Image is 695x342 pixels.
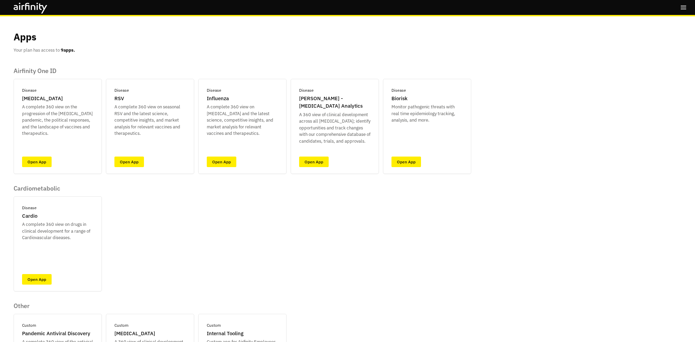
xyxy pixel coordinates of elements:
p: Cardio [22,212,37,220]
p: Custom [114,322,128,328]
p: Apps [14,30,36,44]
p: Disease [299,87,314,93]
a: Open App [22,274,52,285]
a: Open App [114,157,144,167]
p: Airfinity One ID [14,67,471,75]
p: Pandemic Antiviral Discovery [22,330,90,338]
a: Open App [299,157,329,167]
p: A complete 360 view on the progression of the [MEDICAL_DATA] pandemic, the political responses, a... [22,104,93,137]
p: [MEDICAL_DATA] [22,95,63,103]
p: Influenza [207,95,229,103]
p: A complete 360 view on seasonal RSV and the latest science, competitive insights, and market anal... [114,104,186,137]
p: [PERSON_NAME] - [MEDICAL_DATA] Analytics [299,95,370,110]
a: Open App [22,157,52,167]
a: Open App [391,157,421,167]
p: Your plan has access to [14,47,75,54]
b: 9 apps. [61,47,75,53]
p: A complete 360 view on drugs in clinical development for a range of Cardiovascular diseases. [22,221,93,241]
p: Custom [22,322,36,328]
p: Disease [391,87,406,93]
p: [MEDICAL_DATA] [114,330,155,338]
p: Biorisk [391,95,407,103]
p: Other [14,302,287,310]
p: Internal Tooling [207,330,243,338]
p: RSV [114,95,124,103]
p: Disease [22,205,37,211]
a: Open App [207,157,236,167]
p: Disease [114,87,129,93]
p: Custom [207,322,221,328]
p: Monitor pathogenic threats with real time epidemiology tracking, analysis, and more. [391,104,463,124]
p: A complete 360 view on [MEDICAL_DATA] and the latest science, competitive insights, and market an... [207,104,278,137]
p: Disease [22,87,37,93]
p: Cardiometabolic [14,185,102,192]
p: A 360 view of clinical development across all [MEDICAL_DATA]; identify opportunities and track ch... [299,111,370,145]
p: Disease [207,87,221,93]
